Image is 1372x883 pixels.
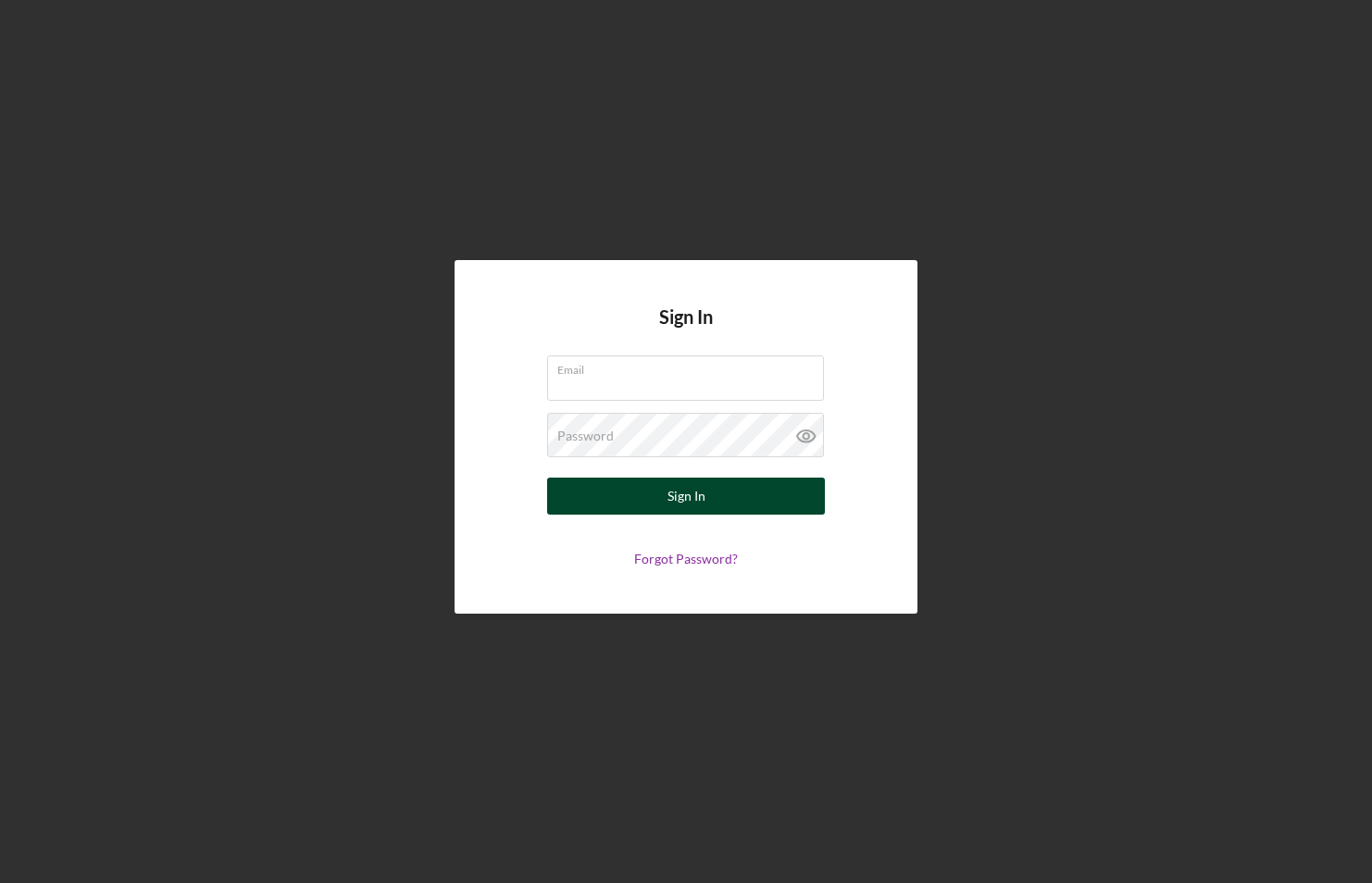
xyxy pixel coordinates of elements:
label: Password [557,429,614,443]
button: Sign In [547,478,825,515]
a: Forgot Password? [634,551,738,566]
div: Sign In [667,478,705,515]
h4: Sign In [659,306,713,355]
label: Email [557,356,824,377]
